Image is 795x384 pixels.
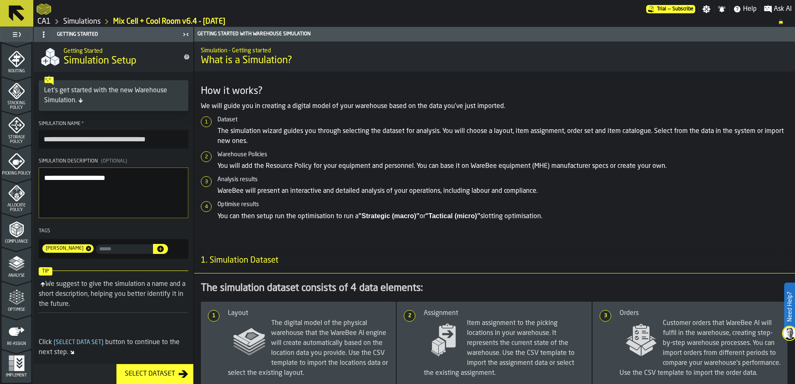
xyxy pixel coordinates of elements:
[63,17,101,26] a: link-to-/wh/i/76e2a128-1b54-4d66-80d4-05ae4c277723
[64,46,177,54] h2: Sub Title
[646,5,695,13] div: Menu Subscription
[39,337,188,357] div: Click button to continue to the next step.
[217,126,788,146] p: The simulation wizard guides you through selecting the dataset for analysis. You will choose a la...
[217,176,788,183] h6: Analysis results
[54,340,56,345] span: [
[2,214,31,247] li: menu Compliance
[730,4,760,14] label: button-toggle-Help
[714,5,729,13] label: button-toggle-Notifications
[2,77,31,111] li: menu Stacking Policy
[196,31,793,37] div: Getting Started with Warehouse Simulation
[39,159,98,164] span: Simulation Description
[194,42,795,71] div: title-What is a Simulation?
[2,308,31,312] span: Optimise
[2,145,31,179] li: menu Picking Policy
[217,151,788,158] h6: Warehouse Policies
[42,246,85,251] span: Gregg
[37,2,51,17] a: logo-header
[2,316,31,349] li: menu Re-assign
[39,130,188,148] input: button-toolbar-Simulation Name
[424,318,585,378] span: Item assignment to the picking locations in your warehouse. It represents the current state of th...
[2,282,31,315] li: menu Optimise
[153,244,168,254] button: button-
[121,369,178,379] div: Select Dataset
[217,161,788,171] p: You will add the Resource Policy for your equipment and personnel. You can base it on WareBee equ...
[52,340,105,345] span: Select Data Set
[39,281,185,308] div: We suggest to give the simulation a name and a short description, helping you better identify it ...
[209,313,219,319] span: 1
[85,245,94,252] span: Remove tag
[34,42,193,72] div: title-Simulation Setup
[37,17,792,27] nav: Breadcrumb
[101,159,127,164] span: (Optional)
[620,318,781,378] span: Customer orders that WareBee AI will fulfil in the warehouse, creating step-by-step warehouse pro...
[194,255,279,266] span: 1. Simulation Dataset
[194,248,795,273] h3: title-section-1. Simulation Dataset
[743,4,757,14] span: Help
[425,212,480,219] strong: "Tactical (micro)"
[81,121,84,127] span: Required
[774,4,792,14] span: Ask AI
[201,85,788,98] h3: How it works?
[2,43,31,76] li: menu Routing
[657,6,666,12] span: Trial
[358,212,420,219] strong: "Strategic (macro)"
[2,29,31,40] label: button-toggle-Toggle Full Menu
[201,46,788,54] h2: Sub Title
[180,30,192,39] label: button-toggle-Close me
[699,5,714,13] label: button-toggle-Settings
[39,167,188,218] textarea: Simulation Description(Optional)
[228,308,389,318] div: Layout
[2,111,31,145] li: menu Storage Policy
[785,283,794,330] label: Need Help?
[217,201,788,208] h6: Optimise results
[2,180,31,213] li: menu Allocate Policy
[39,121,188,127] div: Simulation Name
[2,373,31,378] span: Implement
[101,340,104,345] span: ]
[44,86,183,106] div: Let's get started with the new Warehouse Simulation.
[201,101,788,111] p: We will guide you in creating a digital model of your warehouse based on the data you've just imp...
[228,318,389,378] span: The digital model of the physical warehouse that the WareBee AI engine will create automatically ...
[620,308,781,318] div: Orders
[116,364,193,384] button: button-Select Dataset
[760,4,795,14] label: button-toggle-Ask AI
[2,342,31,346] span: Re-assign
[2,203,31,212] span: Allocate Policy
[35,28,180,41] div: Getting Started
[2,69,31,74] span: Routing
[646,5,695,13] a: link-to-/wh/i/76e2a128-1b54-4d66-80d4-05ae4c277723/pricing/
[194,27,795,42] header: Getting Started with Warehouse Simulation
[2,273,31,278] span: Analyse
[64,54,136,68] span: Simulation Setup
[217,211,788,222] p: You can then setup run the optimisation to run a or slotting optimisation.
[217,186,788,196] p: WareBee will present an interactive and detailed analysis of your operations, including labour an...
[2,9,31,42] li: menu Agents
[668,6,671,12] span: —
[2,101,31,110] span: Stacking Policy
[39,267,52,276] span: Tip
[39,229,50,234] span: Tags
[217,116,788,123] h6: Dataset
[96,244,153,254] label: input-value-
[2,239,31,244] span: Compliance
[201,282,788,295] div: The simulation dataset consists of 4 data elements:
[201,54,788,67] span: What is a Simulation?
[2,171,31,176] span: Picking Policy
[113,17,225,26] a: link-to-/wh/i/76e2a128-1b54-4d66-80d4-05ae4c277723/simulations/c96fe111-c6f0-4531-ba0e-de7d2643438d
[37,17,51,26] a: link-to-/wh/i/76e2a128-1b54-4d66-80d4-05ae4c277723
[96,244,153,254] input: input-value- input-value-
[600,313,610,319] span: 3
[2,135,31,144] span: Storage Policy
[672,6,694,12] span: Subscribe
[424,308,585,318] div: Assignment
[39,121,188,148] label: button-toolbar-Simulation Name
[405,313,415,319] span: 2
[2,248,31,281] li: menu Analyse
